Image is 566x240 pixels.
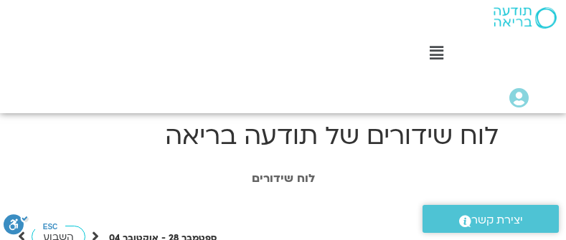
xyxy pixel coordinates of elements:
[7,172,559,185] h1: לוח שידורים
[423,205,559,233] a: יצירת קשר
[471,211,523,230] span: יצירת קשר
[494,7,557,29] img: תודעה בריאה
[68,119,499,153] h1: לוח שידורים של תודעה בריאה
